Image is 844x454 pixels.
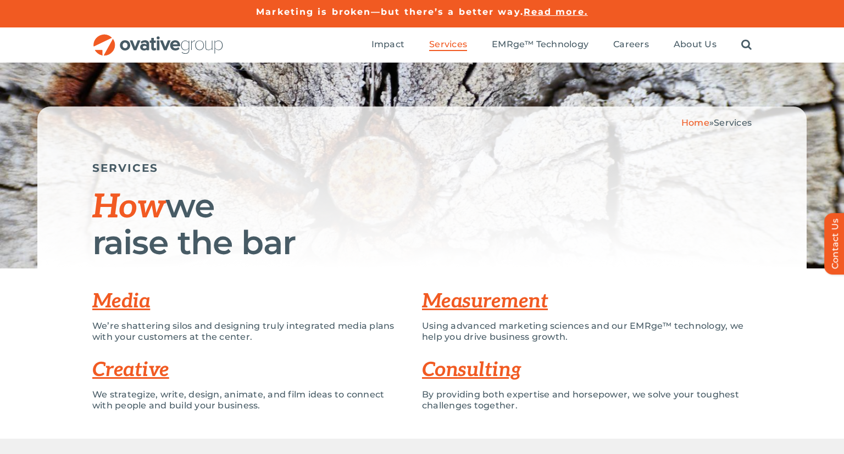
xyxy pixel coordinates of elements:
span: Services [714,117,752,128]
a: Search [741,39,752,51]
p: We’re shattering silos and designing truly integrated media plans with your customers at the center. [92,321,406,343]
span: Impact [371,39,404,50]
a: Home [681,117,709,128]
a: EMRge™ Technology [492,39,588,51]
a: Careers [613,39,649,51]
a: Marketing is broken—but there’s a better way. [256,7,524,17]
span: EMRge™ Technology [492,39,588,50]
nav: Menu [371,27,752,63]
a: Media [92,289,150,313]
a: Measurement [422,289,548,313]
a: Creative [92,358,169,382]
p: We strategize, write, design, animate, and film ideas to connect with people and build your busin... [92,389,406,411]
p: By providing both expertise and horsepower, we solve your toughest challenges together. [422,389,752,411]
h5: SERVICES [92,161,752,175]
span: Services [429,39,467,50]
span: Careers [613,39,649,50]
span: » [681,117,752,128]
p: Using advanced marketing sciences and our EMRge™ technology, we help you drive business growth. [422,321,752,343]
a: OG_Full_horizontal_RGB [92,33,224,43]
a: Services [429,39,467,51]
a: About Us [674,39,717,51]
a: Consulting [422,358,521,382]
h1: we raise the bar [92,188,752,260]
a: Impact [371,39,404,51]
span: How [92,188,165,227]
span: About Us [674,39,717,50]
a: Read more. [524,7,588,17]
